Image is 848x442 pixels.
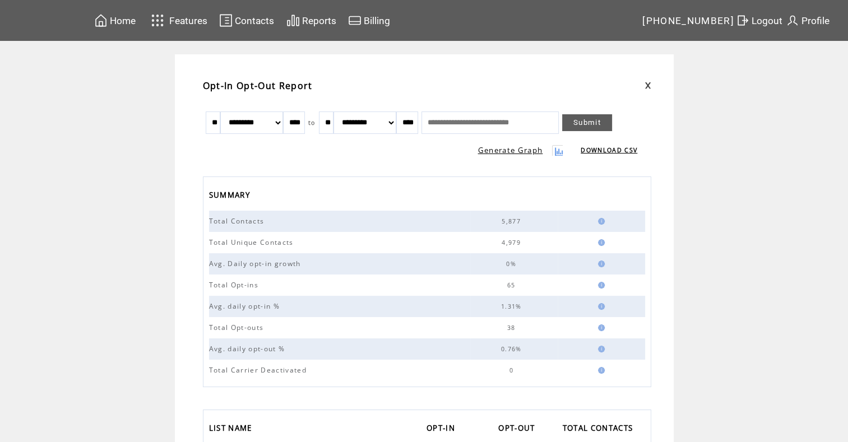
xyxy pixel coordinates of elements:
[498,420,540,439] a: OPT-OUT
[146,10,210,31] a: Features
[209,238,296,247] span: Total Unique Contacts
[427,420,458,439] span: OPT-IN
[148,11,168,30] img: features.svg
[595,260,605,267] img: help.gif
[209,280,261,290] span: Total Opt-ins
[209,259,304,268] span: Avg. Daily opt-in growth
[507,281,518,289] span: 65
[595,282,605,289] img: help.gif
[595,367,605,374] img: help.gif
[736,13,749,27] img: exit.svg
[209,420,255,439] span: LIST NAME
[562,114,612,131] a: Submit
[94,13,108,27] img: home.svg
[209,216,267,226] span: Total Contacts
[595,346,605,352] img: help.gif
[209,344,288,353] span: Avg. daily opt-out %
[219,13,233,27] img: contacts.svg
[364,15,390,26] span: Billing
[734,12,784,29] a: Logout
[478,145,543,155] a: Generate Graph
[209,420,258,439] a: LIST NAME
[348,13,362,27] img: creidtcard.svg
[509,366,516,374] span: 0
[501,303,525,310] span: 1.31%
[308,119,316,127] span: to
[784,12,831,29] a: Profile
[752,15,782,26] span: Logout
[801,15,830,26] span: Profile
[209,187,253,206] span: SUMMARY
[209,301,282,311] span: Avg. daily opt-in %
[286,13,300,27] img: chart.svg
[203,80,313,92] span: Opt-In Opt-Out Report
[110,15,136,26] span: Home
[502,217,523,225] span: 5,877
[285,12,338,29] a: Reports
[595,239,605,246] img: help.gif
[506,260,519,268] span: 0%
[507,324,518,332] span: 38
[169,15,207,26] span: Features
[92,12,137,29] a: Home
[209,323,267,332] span: Total Opt-outs
[427,420,461,439] a: OPT-IN
[235,15,274,26] span: Contacts
[209,365,309,375] span: Total Carrier Deactivated
[498,420,537,439] span: OPT-OUT
[302,15,336,26] span: Reports
[581,146,637,154] a: DOWNLOAD CSV
[786,13,799,27] img: profile.svg
[595,303,605,310] img: help.gif
[595,218,605,225] img: help.gif
[563,420,636,439] span: TOTAL CONTACTS
[501,345,525,353] span: 0.76%
[642,15,734,26] span: [PHONE_NUMBER]
[217,12,276,29] a: Contacts
[346,12,392,29] a: Billing
[502,239,523,246] span: 4,979
[563,420,639,439] a: TOTAL CONTACTS
[595,324,605,331] img: help.gif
